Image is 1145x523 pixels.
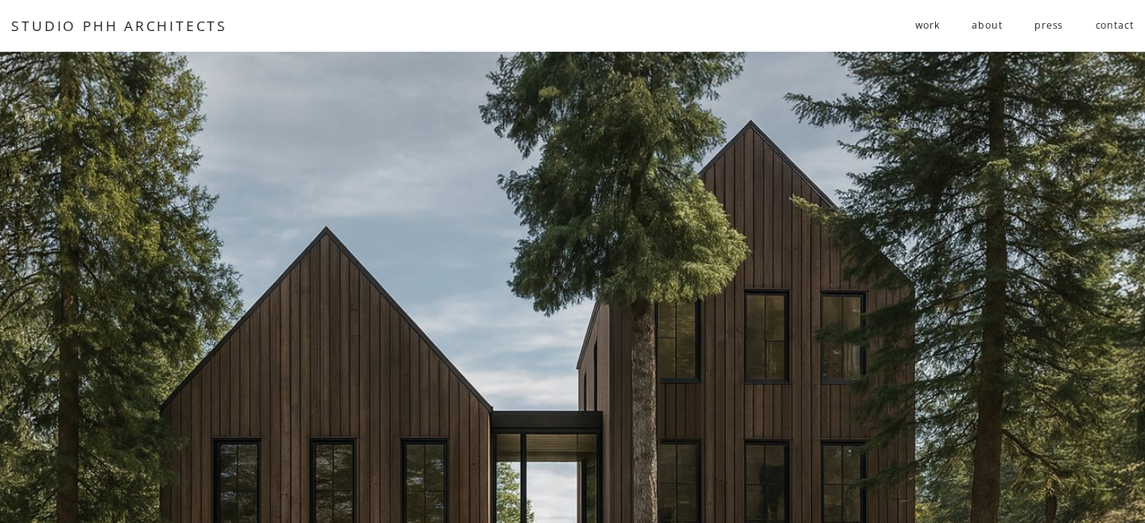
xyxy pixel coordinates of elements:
a: folder dropdown [915,13,940,39]
a: press [1034,13,1063,39]
a: contact [1096,13,1134,39]
a: about [972,13,1002,39]
span: work [915,14,940,38]
a: STUDIO PHH ARCHITECTS [11,16,227,35]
